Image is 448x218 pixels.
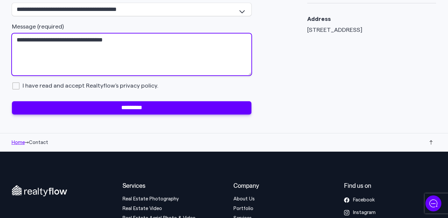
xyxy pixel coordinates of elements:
[12,82,158,89] span: I have read and accept Realtyflow's privacy policy.
[233,196,255,201] a: About Us
[344,210,399,216] a: Instagram
[12,140,25,145] a: Home
[123,182,145,189] span: Services
[344,182,371,189] span: Find us on
[307,15,436,23] p: Address
[353,210,376,216] span: Instagram
[233,182,259,189] span: Company
[425,195,441,211] iframe: gist-messenger-bubble-iframe
[10,11,21,21] img: Company Logo
[307,26,436,34] address: [STREET_ADDRESS]
[10,96,123,109] button: New conversation
[29,140,48,145] span: Contact
[12,139,48,146] nav: breadcrumbs
[123,196,179,201] a: Real Estate Photography
[353,197,375,203] span: Facebook
[55,175,84,180] span: We run on Gist
[12,23,64,30] label: Message (required)
[344,197,399,203] a: Facebook
[10,40,123,51] h1: How can we help...
[10,52,123,84] h2: Welcome to RealtyFlow . Let's chat — Start a new conversation below.
[43,100,80,106] span: New conversation
[233,206,253,211] a: Portfolio
[25,140,29,145] span: ⇝
[123,206,162,211] a: Real Estate Video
